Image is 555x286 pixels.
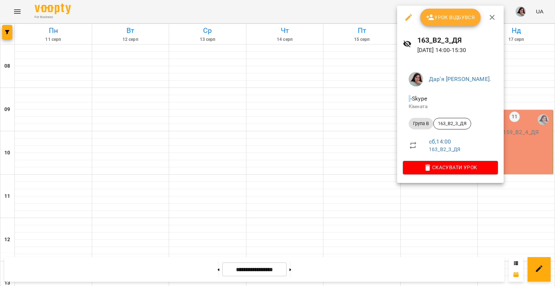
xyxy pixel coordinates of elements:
[420,9,481,26] button: Урок відбувся
[434,120,471,127] span: 163_В2_3_ДЯ
[417,46,498,55] p: [DATE] 14:00 - 15:30
[417,35,498,46] h6: 163_В2_3_ДЯ
[429,138,451,145] a: сб , 14:00
[429,76,491,82] a: Дар'я [PERSON_NAME].
[409,120,433,127] span: Група В
[409,163,492,172] span: Скасувати Урок
[433,118,471,129] div: 163_В2_3_ДЯ
[403,161,498,174] button: Скасувати Урок
[429,146,461,152] a: 163_В2_3_ДЯ
[409,72,423,86] img: af639ac19055896d32b34a874535cdcb.jpeg
[409,95,429,102] span: - Skype
[426,13,475,22] span: Урок відбувся
[409,103,492,110] p: Кімната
